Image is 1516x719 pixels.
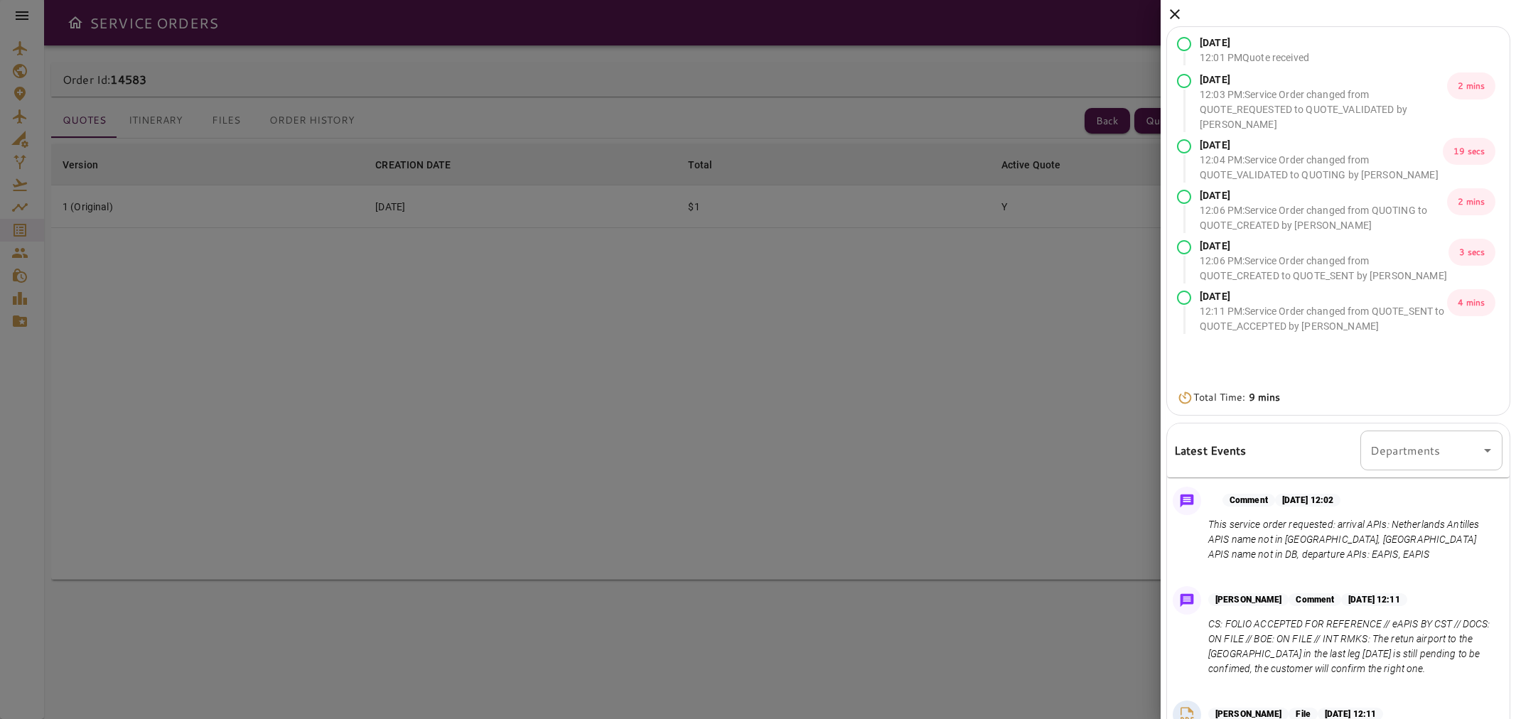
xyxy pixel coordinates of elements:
[1222,494,1275,507] p: Comment
[1289,593,1341,606] p: Comment
[1177,391,1193,405] img: Timer Icon
[1200,304,1447,334] p: 12:11 PM : Service Order changed from QUOTE_SENT to QUOTE_ACCEPTED by [PERSON_NAME]
[1341,593,1407,606] p: [DATE] 12:11
[1478,440,1498,460] button: Open
[1208,593,1289,606] p: [PERSON_NAME]
[1447,72,1495,99] p: 2 mins
[1200,72,1447,87] p: [DATE]
[1443,138,1495,165] p: 19 secs
[1275,494,1340,507] p: [DATE] 12:02
[1447,188,1495,215] p: 2 mins
[1448,239,1495,266] p: 3 secs
[1200,188,1447,203] p: [DATE]
[1193,390,1280,405] p: Total Time:
[1200,36,1309,50] p: [DATE]
[1249,390,1281,404] b: 9 mins
[1200,138,1443,153] p: [DATE]
[1447,289,1495,316] p: 4 mins
[1200,239,1448,254] p: [DATE]
[1200,203,1447,233] p: 12:06 PM : Service Order changed from QUOTING to QUOTE_CREATED by [PERSON_NAME]
[1174,441,1247,460] h6: Latest Events
[1200,87,1447,132] p: 12:03 PM : Service Order changed from QUOTE_REQUESTED to QUOTE_VALIDATED by [PERSON_NAME]
[1177,491,1197,511] img: Message Icon
[1200,254,1448,283] p: 12:06 PM : Service Order changed from QUOTE_CREATED to QUOTE_SENT by [PERSON_NAME]
[1208,617,1497,676] p: CS: FOLIO ACCEPTED FOR REFERENCE // eAPIS BY CST // DOCS: ON FILE // BOE: ON FILE // INT RMKS: Th...
[1200,289,1447,304] p: [DATE]
[1208,517,1497,562] p: This service order requested: arrival APIs: Netherlands Antilles APIS name not in [GEOGRAPHIC_DAT...
[1177,590,1197,610] img: Message Icon
[1200,153,1443,183] p: 12:04 PM : Service Order changed from QUOTE_VALIDATED to QUOTING by [PERSON_NAME]
[1200,50,1309,65] p: 12:01 PM Quote received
